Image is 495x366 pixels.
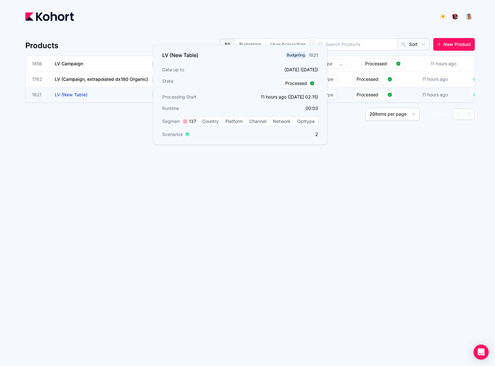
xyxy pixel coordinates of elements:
[314,39,397,50] input: Search Products
[370,111,375,117] span: 20
[365,61,393,67] span: Processed
[452,13,458,20] img: logo_TreesPlease_20230726120307121221.png
[435,111,437,117] span: 1
[336,59,346,68] span: ...
[375,111,407,117] span: items per page
[357,76,385,82] span: Processed
[55,92,87,97] span: LV (New Table)
[309,52,318,58] div: 1821
[437,111,439,117] span: -
[365,108,420,120] button: 20items per page
[152,76,173,82] span: Budgeting
[439,111,441,117] span: 3
[162,67,238,73] h3: Data up to
[433,38,475,51] button: New Product
[285,80,307,87] span: Processed
[473,344,489,360] div: Open Intercom Messenger
[446,111,448,117] span: 3
[242,94,318,100] p: 11 hours ago ([DATE] 02:15)
[294,117,318,126] span: Opttype
[242,131,318,138] p: 2
[25,41,58,51] h4: Products
[409,41,418,48] span: Sort
[220,39,235,50] button: All
[152,61,173,67] span: Budgeting
[235,39,266,50] button: Budgeting
[357,92,385,98] span: Processed
[162,51,198,59] h3: LV (New Table)
[421,90,449,99] div: 11 hours ago
[32,76,47,82] span: 1762
[286,52,306,58] span: Budgeting
[222,117,246,126] span: Platform
[162,105,238,112] h3: Runtime
[162,131,183,138] span: Scenarios
[55,76,148,82] span: LV (Campaign, extrapolated dx180 Organic)
[246,117,269,126] span: Channel
[242,67,318,73] p: [DATE] ([DATE])
[162,94,238,100] h3: Processing Start
[55,61,83,66] span: LV Campaign
[162,78,238,89] h3: State
[25,12,74,21] img: Kohort logo
[199,117,222,126] span: Country
[305,106,318,111] app-duration-counter: 00:03
[32,61,47,67] span: 1856
[441,111,446,117] span: of
[270,117,294,126] span: Network
[429,59,458,68] div: 11 hours ago
[443,41,471,48] span: New Product
[152,92,173,98] span: Budgeting
[266,39,310,50] button: User Acquisition
[162,118,183,125] span: Segments
[32,92,47,98] span: 1821
[188,118,196,125] span: 137
[421,75,449,84] div: 11 hours ago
